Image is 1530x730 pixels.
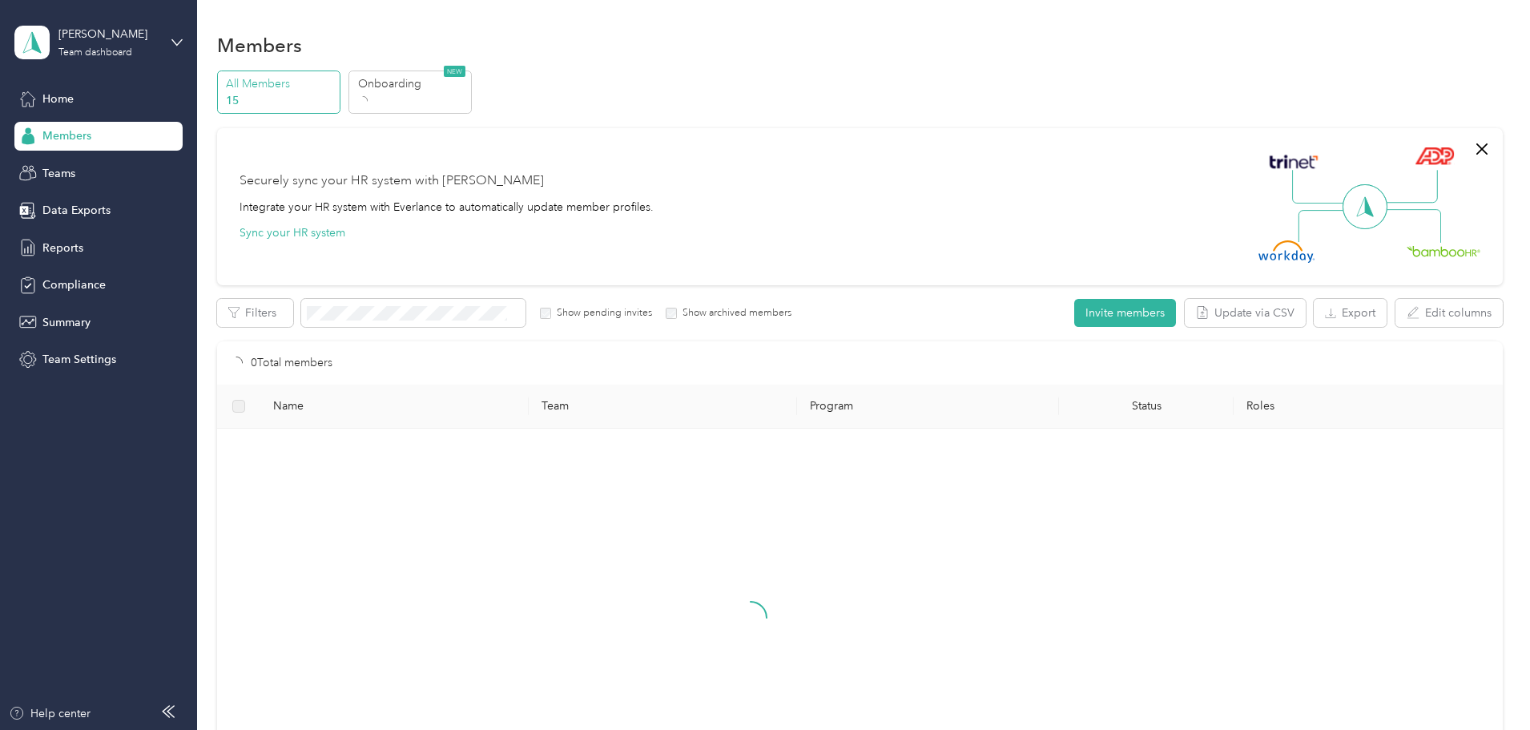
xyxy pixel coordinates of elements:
div: Team dashboard [58,48,132,58]
div: [PERSON_NAME] [58,26,159,42]
span: Members [42,127,91,144]
button: Filters [217,299,293,327]
th: Name [260,385,529,429]
img: BambooHR [1407,245,1480,256]
span: Name [273,399,516,413]
span: Compliance [42,276,106,293]
h1: Members [217,37,302,54]
div: Integrate your HR system with Everlance to automatically update member profiles. [240,199,654,216]
span: Home [42,91,74,107]
span: Team Settings [42,351,116,368]
p: Onboarding [358,75,467,92]
img: Workday [1258,240,1315,263]
button: Sync your HR system [240,224,345,241]
label: Show archived members [677,306,791,321]
button: Help center [9,705,91,722]
th: Status [1059,385,1234,429]
img: Line Right Up [1382,170,1438,204]
th: Program [797,385,1059,429]
span: Reports [42,240,83,256]
p: All Members [226,75,335,92]
button: Update via CSV [1185,299,1306,327]
button: Invite members [1074,299,1176,327]
th: Roles [1234,385,1502,429]
img: Line Right Down [1385,209,1441,244]
label: Show pending invites [551,306,652,321]
div: Securely sync your HR system with [PERSON_NAME] [240,171,544,191]
iframe: Everlance-gr Chat Button Frame [1440,640,1530,730]
img: ADP [1415,147,1454,165]
span: Teams [42,165,75,182]
th: Team [529,385,797,429]
span: Summary [42,314,91,331]
img: Line Left Up [1292,170,1348,204]
button: Edit columns [1395,299,1503,327]
img: Trinet [1266,151,1322,173]
button: Export [1314,299,1387,327]
span: NEW [444,66,465,77]
p: 15 [226,92,335,109]
p: 0 Total members [251,354,332,372]
img: Line Left Down [1298,209,1354,242]
span: Data Exports [42,202,111,219]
